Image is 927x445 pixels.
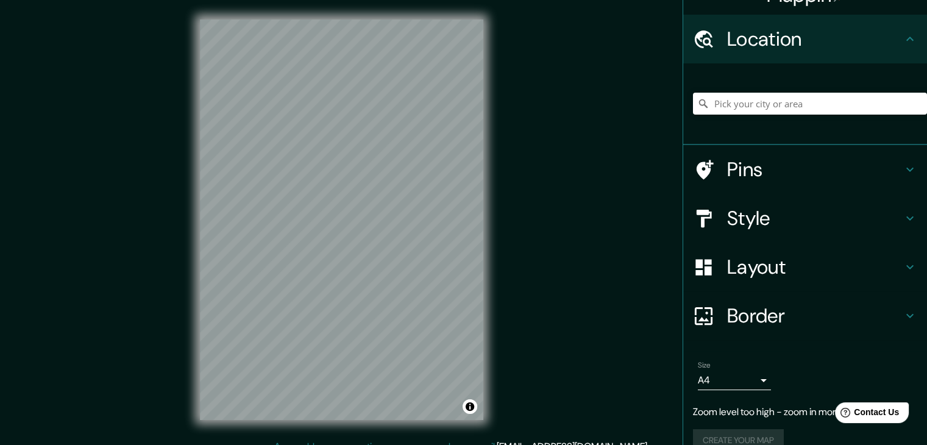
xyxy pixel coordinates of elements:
h4: Style [727,206,903,230]
button: Toggle attribution [463,399,477,414]
canvas: Map [200,20,483,420]
p: Zoom level too high - zoom in more [693,405,917,419]
div: Layout [683,243,927,291]
iframe: Help widget launcher [819,397,914,432]
div: Border [683,291,927,340]
h4: Border [727,304,903,328]
h4: Pins [727,157,903,182]
label: Size [698,360,711,371]
h4: Location [727,27,903,51]
h4: Layout [727,255,903,279]
input: Pick your city or area [693,93,927,115]
div: Location [683,15,927,63]
div: Pins [683,145,927,194]
div: A4 [698,371,771,390]
div: Style [683,194,927,243]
